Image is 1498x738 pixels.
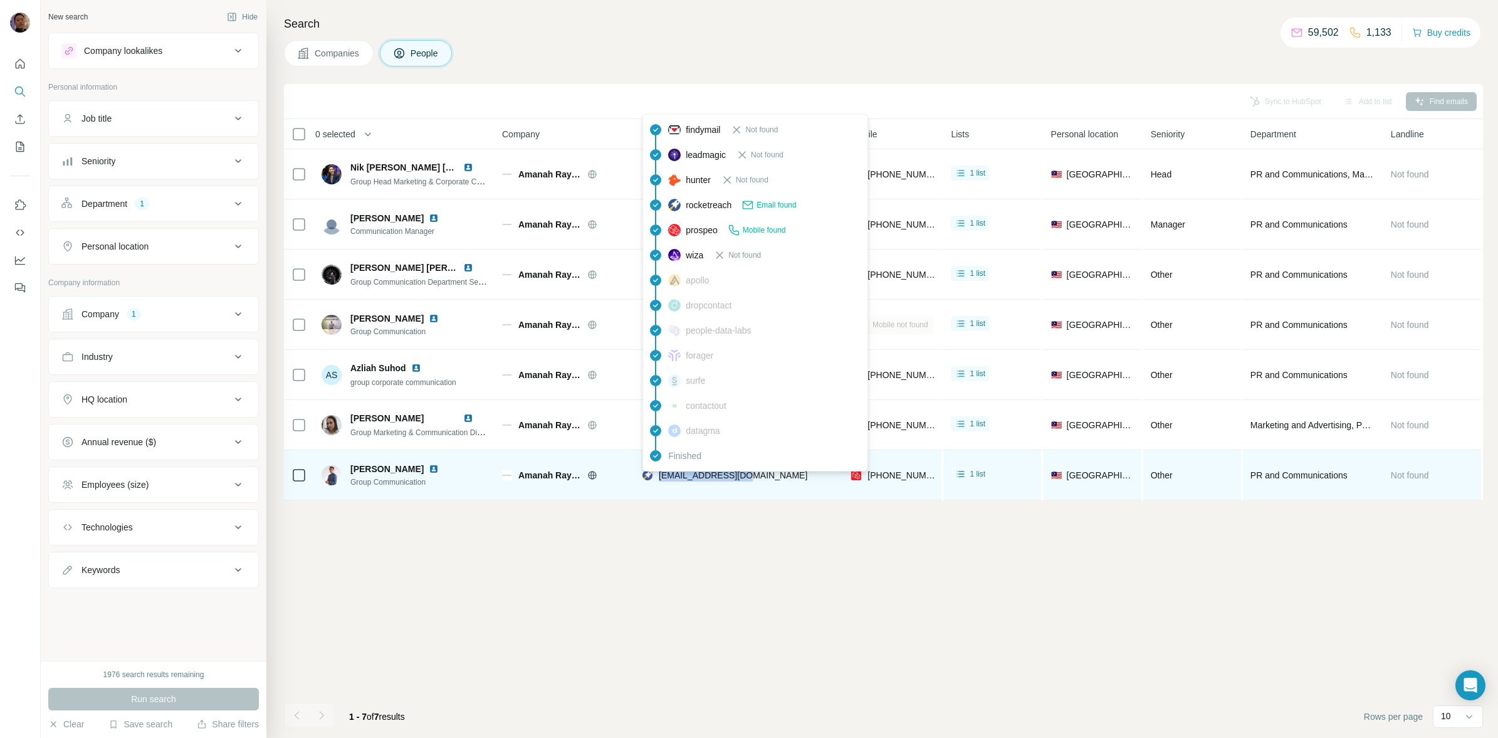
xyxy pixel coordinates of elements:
[322,465,342,485] img: Avatar
[502,420,512,430] img: Logo of Amanah Raya Berhad
[463,162,473,172] img: LinkedIn logo
[502,470,512,480] img: Logo of Amanah Raya Berhad
[728,250,761,261] span: Not found
[49,299,258,329] button: Company1
[81,436,156,448] div: Annual revenue ($)
[322,214,342,235] img: Avatar
[350,212,424,224] span: [PERSON_NAME]
[350,427,496,437] span: Group Marketing & Communication Division
[970,368,985,379] span: 1 list
[1151,270,1173,280] span: Other
[1391,128,1424,140] span: Landline
[350,176,527,186] span: Group Head Marketing & Corporate Communications
[1391,270,1429,280] span: Not found
[322,365,342,385] div: AS
[1250,469,1348,482] span: PR and Communications
[81,351,113,363] div: Industry
[970,468,985,480] span: 1 list
[1250,319,1348,331] span: PR and Communications
[322,315,342,335] img: Avatar
[350,312,424,325] span: [PERSON_NAME]
[1366,25,1391,40] p: 1,133
[686,399,726,412] span: contactout
[1455,670,1485,700] div: Open Intercom Messenger
[322,415,342,435] img: Avatar
[49,342,258,372] button: Industry
[10,135,30,158] button: My lists
[350,477,454,488] span: Group Communication
[1250,168,1376,181] span: PR and Communications, Marketing and Advertising
[686,249,703,261] span: wiza
[49,103,258,134] button: Job title
[81,198,127,210] div: Department
[1250,218,1348,231] span: PR and Communications
[49,146,258,176] button: Seniority
[48,277,259,288] p: Company information
[463,263,473,273] img: LinkedIn logo
[1391,320,1429,330] span: Not found
[411,47,439,60] span: People
[322,164,342,184] img: Avatar
[10,194,30,216] button: Use Surfe on LinkedIn
[686,424,720,437] span: datagma
[1151,370,1173,380] span: Other
[429,464,439,474] img: LinkedIn logo
[757,199,796,211] span: Email found
[1412,24,1470,41] button: Buy credits
[315,128,355,140] span: 0 selected
[49,427,258,457] button: Annual revenue ($)
[350,226,454,237] span: Communication Manager
[518,268,581,281] span: Amanah Raya Berhad
[1151,169,1171,179] span: Head
[1051,268,1062,281] span: 🇲🇾
[350,378,456,387] span: group corporate communication
[668,450,701,462] span: Finished
[10,80,30,103] button: Search
[1051,419,1062,431] span: 🇲🇾
[686,199,731,211] span: rocketreach
[668,199,681,211] img: provider rocketreach logo
[1067,268,1134,281] span: [GEOGRAPHIC_DATA]
[867,370,946,380] span: [PHONE_NUMBER]
[81,521,133,534] div: Technologies
[970,418,985,430] span: 1 list
[1051,319,1062,331] span: 🇲🇾
[659,470,807,480] span: [EMAIL_ADDRESS][DOMAIN_NAME]
[49,384,258,414] button: HQ location
[48,11,88,23] div: New search
[1151,320,1173,330] span: Other
[502,219,512,229] img: Logo of Amanah Raya Berhad
[1067,218,1134,231] span: [GEOGRAPHIC_DATA]
[81,393,127,406] div: HQ location
[1051,128,1118,140] span: Personal location
[315,47,360,60] span: Companies
[502,320,512,330] img: Logo of Amanah Raya Berhad
[350,277,525,287] span: Group Communication Department Senior Executive
[49,36,258,66] button: Company lookalikes
[867,169,946,179] span: [PHONE_NUMBER]
[49,555,258,585] button: Keywords
[1051,369,1062,381] span: 🇲🇾
[867,420,946,430] span: [PHONE_NUMBER]
[518,168,581,181] span: Amanah Raya Berhad
[970,167,985,179] span: 1 list
[197,718,259,730] button: Share filters
[350,263,500,273] span: [PERSON_NAME] [PERSON_NAME]
[970,318,985,329] span: 1 list
[1308,25,1339,40] p: 59,502
[49,189,258,219] button: Department1
[1067,369,1134,381] span: [GEOGRAPHIC_DATA]
[49,231,258,261] button: Personal location
[1067,419,1134,431] span: [GEOGRAPHIC_DATA]
[686,374,705,387] span: surfe
[349,712,405,722] span: results
[502,169,512,179] img: Logo of Amanah Raya Berhad
[81,564,120,576] div: Keywords
[1051,168,1062,181] span: 🇲🇾
[218,8,266,26] button: Hide
[1250,369,1348,381] span: PR and Communications
[350,362,406,374] span: Azliah Suhod
[518,319,581,331] span: Amanah Raya Berhad
[668,124,681,136] img: provider findymail logo
[851,469,861,482] img: provider prospeo logo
